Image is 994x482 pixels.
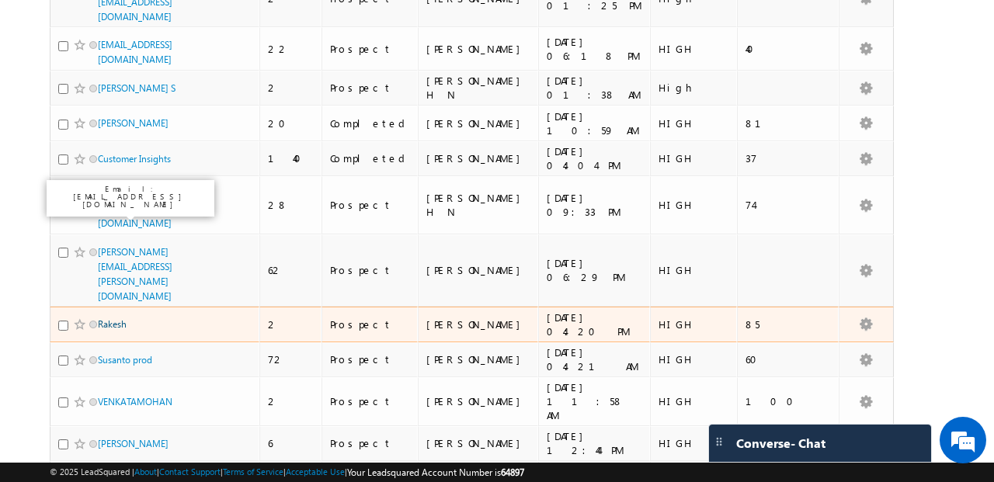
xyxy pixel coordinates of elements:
div: [DATE] 06:18 PM [547,35,644,63]
a: [PERSON_NAME] [98,117,169,129]
div: Prospect [330,436,411,450]
div: HIGH [659,352,730,366]
div: HIGH [659,116,730,130]
div: 72 [268,352,315,366]
div: 20 [268,116,315,130]
div: 2 [268,81,315,95]
div: 37 [745,151,832,165]
img: carter-drag [713,435,725,448]
div: [PERSON_NAME] [426,394,532,408]
div: HIGH [659,42,730,56]
div: HIGH [659,151,730,165]
a: VENKATAMOHAN [98,396,172,407]
div: Completed [330,151,411,165]
div: Prospect [330,263,411,277]
a: Terms of Service [223,466,283,477]
div: 40 [745,42,832,56]
div: Completed [330,116,411,130]
div: 81 [745,116,832,130]
div: Prospect [330,81,411,95]
a: Susanto prod [98,354,152,366]
div: HIGH [659,394,730,408]
span: 64897 [501,466,524,478]
div: Prospect [330,198,411,212]
div: Prospect [330,317,411,331]
div: 2 [268,317,315,331]
div: [DATE] 11:58 AM [547,380,644,422]
div: [PERSON_NAME] H N [426,74,532,102]
div: [PERSON_NAME] [426,352,532,366]
a: Customer Insights [98,153,171,165]
div: [DATE] 10:59 AM [547,109,644,137]
a: [PERSON_NAME][EMAIL_ADDRESS][PERSON_NAME][DOMAIN_NAME] [98,246,172,302]
div: HIGH [659,317,730,331]
div: [PERSON_NAME] [426,42,532,56]
a: Acceptable Use [286,466,345,477]
a: [PERSON_NAME] S [98,82,176,94]
div: Prospect [330,42,411,56]
div: [PERSON_NAME] [426,317,532,331]
div: 85 [745,317,832,331]
a: Rakesh [98,318,127,330]
div: [PERSON_NAME] [426,436,532,450]
textarea: Type your message and hit 'Enter' [20,144,283,360]
div: [PERSON_NAME] [426,116,532,130]
div: High [659,81,730,95]
span: © 2025 LeadSquared | | | | | [50,465,524,480]
div: 28 [268,198,315,212]
span: Your Leadsquared Account Number is [347,466,524,478]
div: Chat with us now [81,81,261,102]
div: 60 [745,352,832,366]
div: [DATE] 04:20 PM [547,310,644,338]
div: [DATE] 04:21 AM [547,345,644,373]
em: Start Chat [211,373,282,394]
div: 22 [268,42,315,56]
div: [DATE] 06:29 PM [547,256,644,284]
div: Prospect [330,394,411,408]
span: Converse - Chat [736,436,825,450]
div: HIGH [659,436,730,450]
div: [PERSON_NAME] [426,263,532,277]
div: [PERSON_NAME] H N [426,191,532,219]
a: [EMAIL_ADDRESS][DOMAIN_NAME] [98,39,172,65]
div: [DATE] 12:44 PM [547,429,644,457]
div: 62 [268,263,315,277]
div: 74 [745,198,832,212]
img: d_60004797649_company_0_60004797649 [26,81,65,102]
div: Minimize live chat window [255,8,292,45]
div: 2 [268,394,315,408]
div: 6 [268,436,315,450]
div: [PERSON_NAME] [426,151,532,165]
div: [DATE] 01:38 AM [547,74,644,102]
a: Contact Support [159,466,221,477]
div: HIGH [659,263,730,277]
div: [DATE] 09:33 PM [547,191,644,219]
div: 100 [745,394,832,408]
a: About [134,466,157,477]
div: 140 [268,151,315,165]
div: HIGH [659,198,730,212]
div: [DATE] 04:04 PM [547,144,644,172]
p: Email: [EMAIL_ADDRESS][DOMAIN_NAME] [53,185,208,208]
div: Prospect [330,352,411,366]
a: [PERSON_NAME] [98,438,169,449]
